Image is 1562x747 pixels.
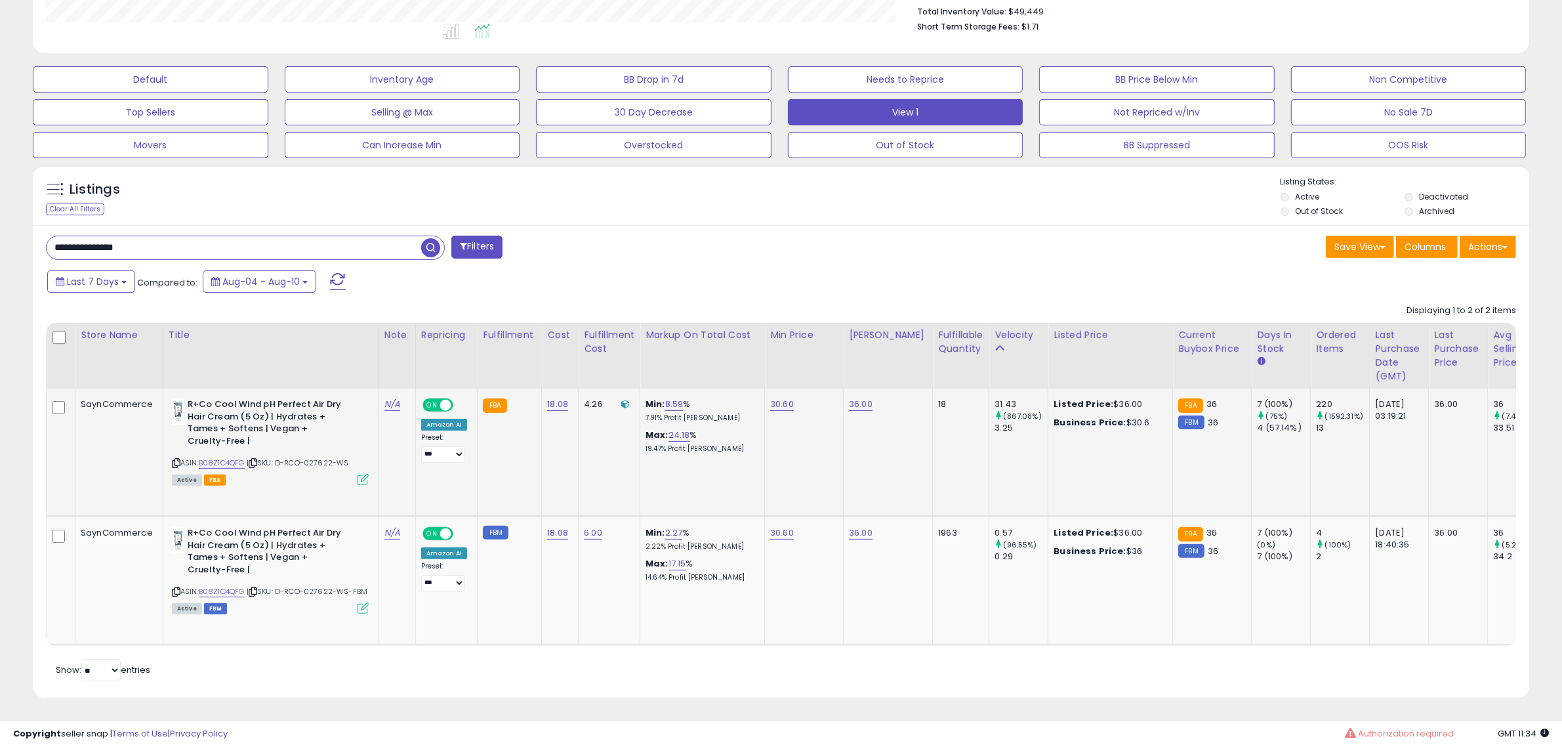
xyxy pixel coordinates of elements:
[584,526,602,540] a: 6.00
[285,66,520,93] button: Inventory Age
[1407,305,1516,317] div: Displaying 1 to 2 of 2 items
[536,99,771,125] button: 30 Day Decrease
[1178,544,1204,558] small: FBM
[1054,526,1113,539] b: Listed Price:
[1502,540,1531,550] small: (5.26%)
[646,444,754,454] p: 19.47% Profit [PERSON_NAME]
[1295,191,1319,202] label: Active
[1004,540,1037,550] small: (96.55%)
[938,527,979,539] div: 1963
[770,328,838,342] div: Min Price
[169,328,373,342] div: Title
[1021,20,1038,33] span: $1.71
[1396,236,1458,258] button: Columns
[646,414,754,423] p: 7.91% Profit [PERSON_NAME]
[584,328,634,356] div: Fulfillment Cost
[81,527,153,539] div: SaynCommerce
[1257,422,1310,434] div: 4 (57.14%)
[1039,132,1275,158] button: BB Suppressed
[995,422,1048,434] div: 3.25
[1257,398,1310,410] div: 7 (100%)
[1054,398,1162,410] div: $36.00
[1419,205,1454,217] label: Archived
[67,275,119,288] span: Last 7 Days
[1291,66,1527,93] button: Non Competitive
[547,328,573,342] div: Cost
[137,276,197,289] span: Compared to:
[995,527,1048,539] div: 0.57
[384,526,400,540] a: N/A
[451,400,472,411] span: OFF
[547,526,568,540] a: 18.08
[1257,356,1265,368] small: Days In Stock.
[646,526,665,539] b: Min:
[788,99,1023,125] button: View 1
[1316,422,1369,434] div: 13
[199,586,245,597] a: B08Z1C4QFG
[668,429,690,442] a: 24.18
[547,398,568,411] a: 18.08
[1178,328,1246,356] div: Current Buybox Price
[1257,328,1305,356] div: Days In Stock
[1493,551,1546,563] div: 34.2
[33,132,268,158] button: Movers
[1257,551,1310,563] div: 7 (100%)
[421,562,467,591] div: Preset:
[646,398,754,423] div: %
[1460,236,1516,258] button: Actions
[285,132,520,158] button: Can Increase Min
[1054,416,1126,429] b: Business Price:
[172,527,369,612] div: ASIN:
[1054,328,1167,342] div: Listed Price
[770,526,794,540] a: 30.60
[938,398,979,410] div: 18
[1434,398,1477,410] div: 36.00
[1039,66,1275,93] button: BB Price Below Min
[172,527,184,553] img: 31Hm-eKXXFL._SL40_.jpg
[646,429,668,441] b: Max:
[917,21,1019,32] b: Short Term Storage Fees:
[451,236,503,259] button: Filters
[46,203,104,215] div: Clear All Filters
[1502,411,1530,421] small: (7.43%)
[1316,551,1369,563] div: 2
[646,398,665,410] b: Min:
[1257,540,1275,550] small: (0%)
[1206,398,1217,410] span: 36
[665,398,684,411] a: 8.59
[788,132,1023,158] button: Out of Stock
[938,328,983,356] div: Fulfillable Quantity
[995,328,1042,342] div: Velocity
[188,527,347,579] b: R+Co Cool Wind pH Perfect Air Dry Hair Cream (5 Oz) | Hydrates + Tames + Softens | Vegan + Cruelt...
[1291,132,1527,158] button: OOS Risk
[536,132,771,158] button: Overstocked
[222,275,300,288] span: Aug-04 - Aug-10
[33,99,268,125] button: Top Sellers
[1054,545,1126,557] b: Business Price:
[1419,191,1468,202] label: Deactivated
[1493,527,1546,539] div: 36
[56,664,150,676] span: Show: entries
[1178,416,1204,429] small: FBM
[1375,328,1423,383] div: Last Purchase Date (GMT)
[112,727,168,740] a: Terms of Use
[424,400,440,411] span: ON
[1498,727,1549,740] span: 2025-08-18 11:34 GMT
[536,66,771,93] button: BB Drop in 7d
[1375,527,1418,551] div: [DATE] 18:40:35
[204,603,228,614] span: FBM
[849,526,873,540] a: 36.00
[1316,328,1364,356] div: Ordered Items
[1206,526,1217,539] span: 36
[995,398,1048,410] div: 31.43
[1405,240,1446,253] span: Columns
[172,603,202,614] span: All listings currently available for purchase on Amazon
[665,526,683,540] a: 2.27
[47,270,135,293] button: Last 7 Days
[1054,398,1113,410] b: Listed Price:
[247,458,349,468] span: | SKU: D-RCO-027622-WS
[170,727,228,740] a: Privacy Policy
[172,398,369,484] div: ASIN:
[33,66,268,93] button: Default
[81,328,157,342] div: Store Name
